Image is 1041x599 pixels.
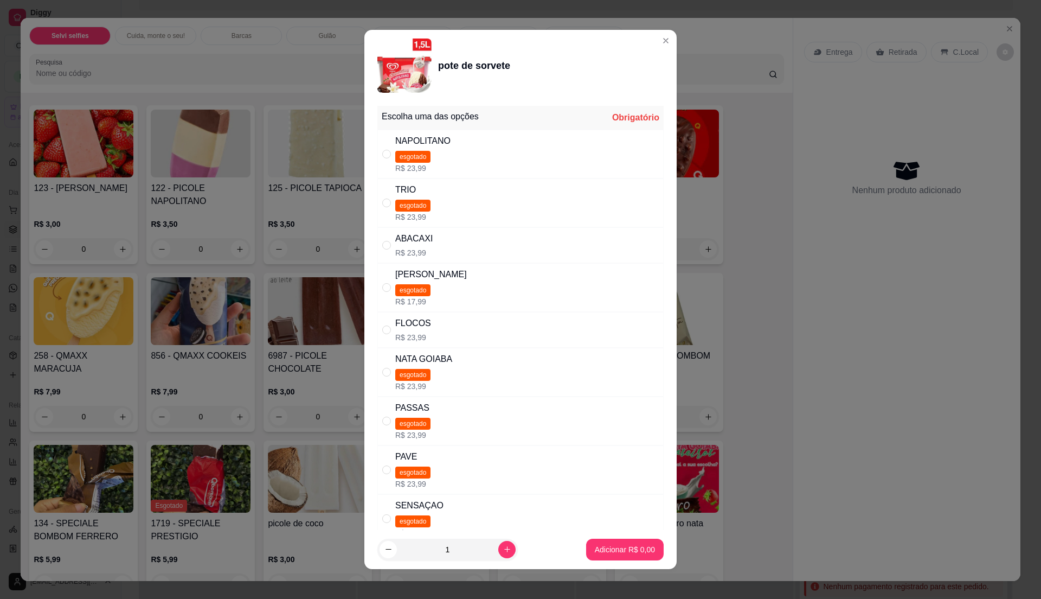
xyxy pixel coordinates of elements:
[395,247,433,258] p: R$ 23,99
[395,317,431,330] div: FLOCOS
[395,450,430,463] div: PAVE
[395,232,433,245] div: ABACAXI
[395,183,430,196] div: TRIO
[395,151,430,163] span: esgotado
[395,418,430,430] span: esgotado
[382,110,479,123] div: Escolha uma das opções
[380,541,397,558] button: decrease-product-quantity
[586,539,664,560] button: Adicionar R$ 0,00
[395,527,444,538] p: R$ 23,99
[395,212,430,222] p: R$ 23,99
[395,369,430,381] span: esgotado
[395,163,451,174] p: R$ 23,99
[395,467,430,479] span: esgotado
[595,544,655,555] p: Adicionar R$ 0,00
[657,32,674,49] button: Close
[612,111,659,124] div: Obrigatório
[395,515,430,527] span: esgotado
[395,296,467,307] p: R$ 17,99
[395,200,430,212] span: esgotado
[395,499,444,512] div: SENSAÇAO
[395,268,467,281] div: [PERSON_NAME]
[395,430,430,441] p: R$ 23,99
[395,284,430,296] span: esgotado
[395,332,431,343] p: R$ 23,99
[498,541,516,558] button: increase-product-quantity
[395,135,451,148] div: NAPOLITANO
[395,402,430,415] div: PASSAS
[395,381,452,392] p: R$ 23,99
[377,39,432,93] img: product-image
[395,353,452,366] div: NATA GOIABA
[395,479,430,489] p: R$ 23,99
[438,58,510,73] div: pote de sorvete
